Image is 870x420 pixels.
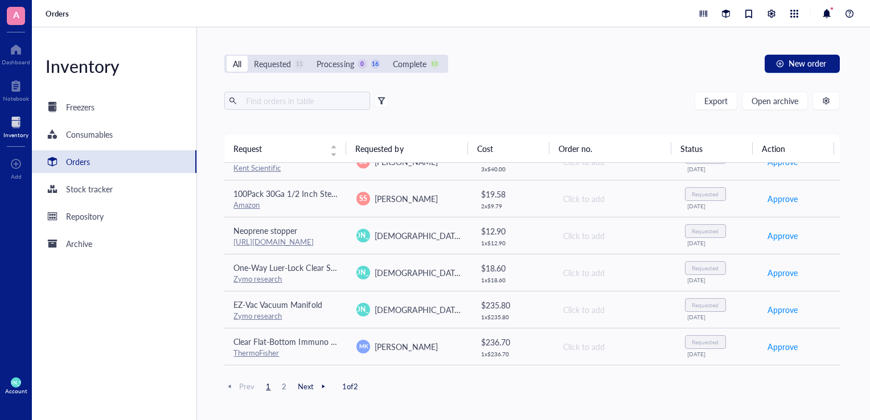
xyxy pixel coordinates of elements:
[375,156,437,167] span: [PERSON_NAME]
[32,150,196,173] a: Orders
[254,57,291,70] div: Requested
[481,351,544,357] div: 1 x $ 236.70
[261,381,275,392] span: 1
[336,304,391,315] span: [PERSON_NAME]
[3,95,29,102] div: Notebook
[359,193,367,204] span: SS
[66,237,92,250] div: Archive
[359,342,368,350] span: MK
[789,59,826,68] span: New order
[563,192,667,205] div: Click to add
[553,180,676,217] td: Click to add
[2,59,30,65] div: Dashboard
[553,365,676,402] td: 000089246.
[32,55,196,77] div: Inventory
[294,59,304,69] div: 11
[767,190,798,208] button: Approve
[481,240,544,246] div: 1 x $ 12.90
[687,203,749,209] div: [DATE]
[481,336,544,348] div: $ 236.70
[224,135,346,162] th: Request
[695,92,737,110] button: Export
[46,9,71,19] a: Orders
[32,123,196,146] a: Consumables
[767,300,798,319] button: Approve
[393,57,426,70] div: Complete
[553,254,676,291] td: Click to add
[375,341,437,352] span: [PERSON_NAME]
[481,314,544,320] div: 1 x $ 235.80
[563,303,667,316] div: Click to add
[3,77,29,102] a: Notebook
[233,199,260,210] a: Amazon
[358,59,367,69] div: 0
[66,155,90,168] div: Orders
[375,230,524,241] span: [DEMOGRAPHIC_DATA][PERSON_NAME]
[2,40,30,65] a: Dashboard
[753,135,834,162] th: Action
[468,135,549,162] th: Cost
[233,225,297,236] span: Neoprene stopper
[768,229,798,242] span: Approve
[687,240,749,246] div: [DATE]
[5,388,27,394] div: Account
[233,273,282,284] a: Zymo research
[767,337,798,356] button: Approve
[277,381,291,392] span: 2
[32,178,196,200] a: Stock tracker
[241,92,366,109] input: Find orders in table
[687,351,749,357] div: [DATE]
[233,142,323,155] span: Request
[563,340,667,353] div: Click to add
[704,96,728,105] span: Export
[742,92,808,110] button: Open archive
[692,302,719,308] div: Requested
[553,217,676,254] td: Click to add
[687,277,749,283] div: [DATE]
[553,291,676,328] td: Click to add
[11,173,22,180] div: Add
[767,227,798,245] button: Approve
[481,203,544,209] div: 2 x $ 9.79
[481,299,544,311] div: $ 235.80
[66,128,113,141] div: Consumables
[298,381,329,392] span: Next
[66,183,113,195] div: Stock tracker
[66,210,104,223] div: Repository
[32,232,196,255] a: Archive
[767,263,798,282] button: Approve
[336,267,391,278] span: [PERSON_NAME]
[224,381,255,392] span: Prev
[375,304,524,315] span: [DEMOGRAPHIC_DATA][PERSON_NAME]
[233,162,281,173] a: Kent Scientific
[692,228,719,234] div: Requested
[687,166,749,172] div: [DATE]
[32,96,196,118] a: Freezers
[752,96,798,105] span: Open archive
[563,229,667,242] div: Click to add
[430,59,440,69] div: 10
[3,113,28,138] a: Inventory
[768,192,798,205] span: Approve
[66,101,95,113] div: Freezers
[765,55,840,73] button: New order
[768,303,798,316] span: Approve
[233,336,424,347] span: Clear Flat-Bottom Immuno Nonsterile 384-Well Plates
[481,225,544,237] div: $ 12.90
[233,188,718,199] span: 100Pack 30Ga 1/2 Inch Sterile Disposable Injection Needle with Cap for Scientific and Industrial ...
[233,299,322,310] span: EZ-Vac Vacuum Manifold
[233,310,282,321] a: Zymo research
[768,266,798,279] span: Approve
[371,59,380,69] div: 16
[553,328,676,365] td: Click to add
[233,347,279,358] a: ThermoFisher
[768,340,798,353] span: Approve
[481,188,544,200] div: $ 19.58
[375,267,524,278] span: [DEMOGRAPHIC_DATA][PERSON_NAME]
[233,236,314,247] a: [URL][DOMAIN_NAME]
[13,7,19,22] span: A
[342,381,358,392] span: 1 of 2
[346,135,468,162] th: Requested by
[671,135,753,162] th: Status
[481,262,544,274] div: $ 18.60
